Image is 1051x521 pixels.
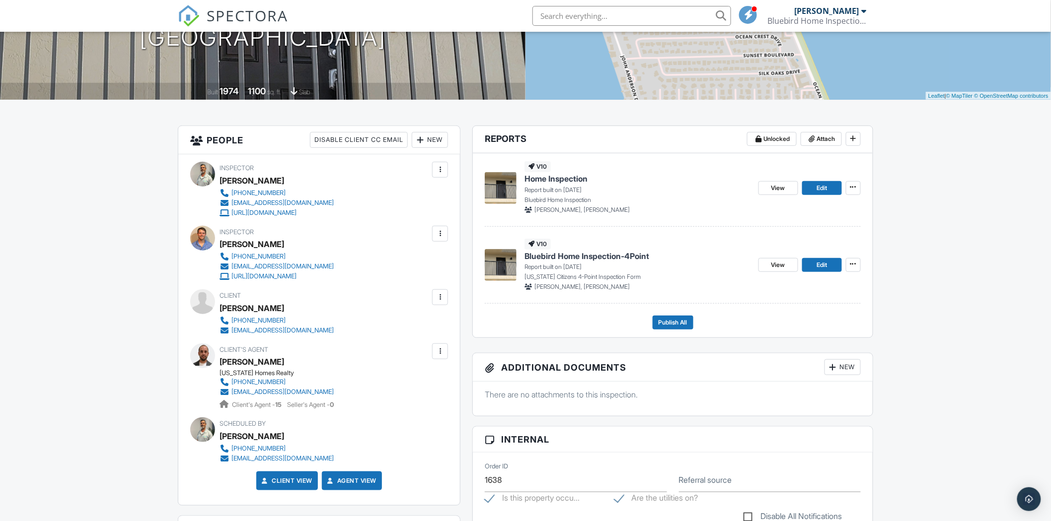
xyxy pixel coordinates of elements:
a: [URL][DOMAIN_NAME] [220,271,334,281]
div: New [412,132,448,148]
div: [PHONE_NUMBER] [231,378,286,386]
h3: People [178,126,460,154]
a: [PERSON_NAME] [220,354,284,369]
h3: Internal [473,427,873,453]
span: Client's Agent - [232,401,283,408]
label: Order ID [485,461,508,470]
strong: 15 [275,401,282,408]
a: [EMAIL_ADDRESS][DOMAIN_NAME] [220,261,334,271]
div: 1100 [248,86,266,96]
span: Client [220,292,241,299]
div: [PERSON_NAME] [795,6,859,16]
div: [PHONE_NUMBER] [231,189,286,197]
span: SPECTORA [207,5,288,26]
div: [EMAIL_ADDRESS][DOMAIN_NAME] [231,326,334,334]
div: [PHONE_NUMBER] [231,317,286,325]
a: SPECTORA [178,13,288,34]
div: [US_STATE] Homes Realty [220,369,342,377]
a: [PHONE_NUMBER] [220,444,334,454]
a: © MapTiler [946,93,973,99]
span: Scheduled By [220,420,266,427]
div: [EMAIL_ADDRESS][DOMAIN_NAME] [231,262,334,270]
img: The Best Home Inspection Software - Spectora [178,5,200,27]
a: [EMAIL_ADDRESS][DOMAIN_NAME] [220,387,334,397]
label: Are the utilities on? [614,493,698,506]
a: [EMAIL_ADDRESS][DOMAIN_NAME] [220,454,334,463]
div: [PERSON_NAME] [220,301,284,316]
a: Client View [260,476,312,486]
a: [PHONE_NUMBER] [220,377,334,387]
p: There are no attachments to this inspection. [485,389,861,400]
span: slab [300,88,310,96]
a: [EMAIL_ADDRESS][DOMAIN_NAME] [220,326,334,335]
div: [EMAIL_ADDRESS][DOMAIN_NAME] [231,388,334,396]
a: [PHONE_NUMBER] [220,316,334,326]
div: | [926,92,1051,100]
a: [URL][DOMAIN_NAME] [220,208,334,218]
div: Disable Client CC Email [310,132,408,148]
input: Search everything... [532,6,731,26]
a: [PHONE_NUMBER] [220,188,334,198]
div: [PERSON_NAME] [220,237,284,252]
span: Seller's Agent - [287,401,334,408]
strong: 0 [330,401,334,408]
div: New [825,359,861,375]
span: Client's Agent [220,346,268,353]
a: [EMAIL_ADDRESS][DOMAIN_NAME] [220,198,334,208]
div: [EMAIL_ADDRESS][DOMAIN_NAME] [231,199,334,207]
span: Inspector [220,164,254,172]
label: Referral source [679,474,732,485]
div: [URL][DOMAIN_NAME] [231,209,297,217]
div: [EMAIL_ADDRESS][DOMAIN_NAME] [231,455,334,462]
div: [PERSON_NAME] [220,173,284,188]
span: sq. ft. [268,88,282,96]
span: Built [208,88,219,96]
a: [PHONE_NUMBER] [220,252,334,261]
a: Agent View [325,476,376,486]
div: Bluebird Home Inspections, LLC [767,16,867,26]
div: [PHONE_NUMBER] [231,253,286,260]
label: Is this property occupied? [485,493,580,506]
div: [PERSON_NAME] [220,429,284,444]
a: © OpenStreetMap contributors [975,93,1049,99]
h3: Additional Documents [473,353,873,382]
a: Leaflet [928,93,945,99]
div: [URL][DOMAIN_NAME] [231,272,297,280]
div: 1974 [220,86,239,96]
span: Inspector [220,228,254,236]
div: Open Intercom Messenger [1017,487,1041,511]
div: [PHONE_NUMBER] [231,445,286,453]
